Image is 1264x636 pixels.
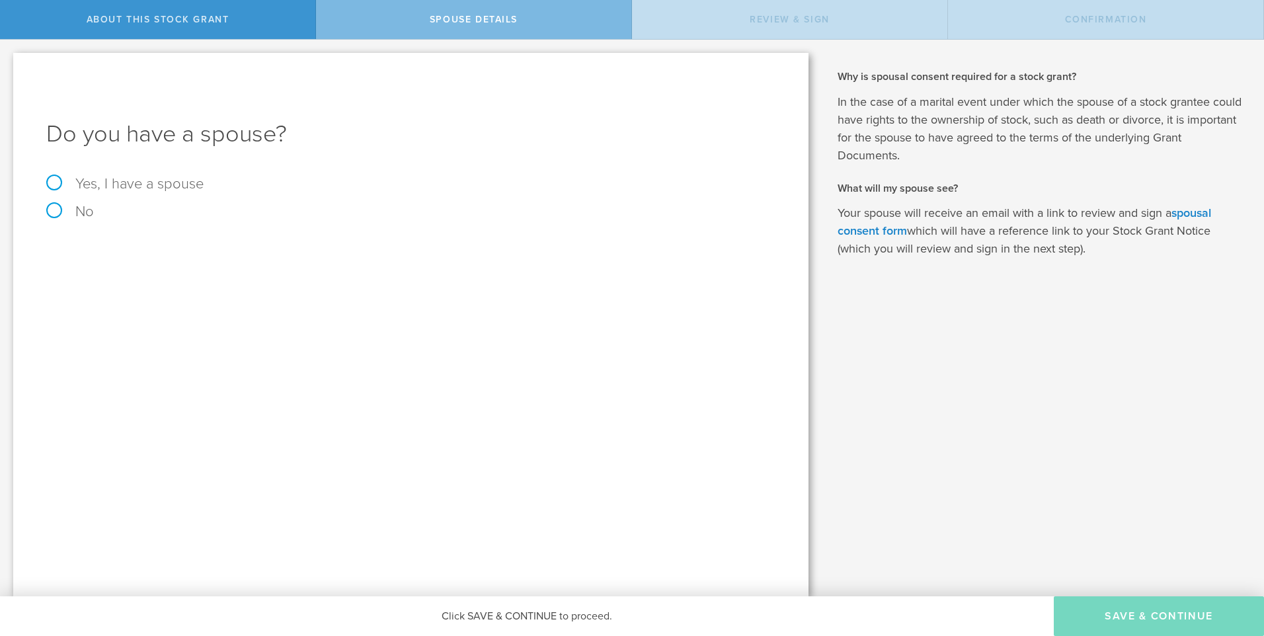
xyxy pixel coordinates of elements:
label: No [46,204,775,219]
h2: What will my spouse see? [838,181,1244,196]
span: Spouse Details [430,14,518,25]
span: About this stock grant [87,14,229,25]
span: Confirmation [1065,14,1147,25]
p: Your spouse will receive an email with a link to review and sign a which will have a reference li... [838,204,1244,258]
p: In the case of a marital event under which the spouse of a stock grantee could have rights to the... [838,93,1244,165]
h1: Do you have a spouse? [46,118,775,150]
label: Yes, I have a spouse [46,177,775,191]
h2: Why is spousal consent required for a stock grant? [838,69,1244,84]
button: Save & Continue [1054,596,1264,636]
span: Review & Sign [750,14,830,25]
